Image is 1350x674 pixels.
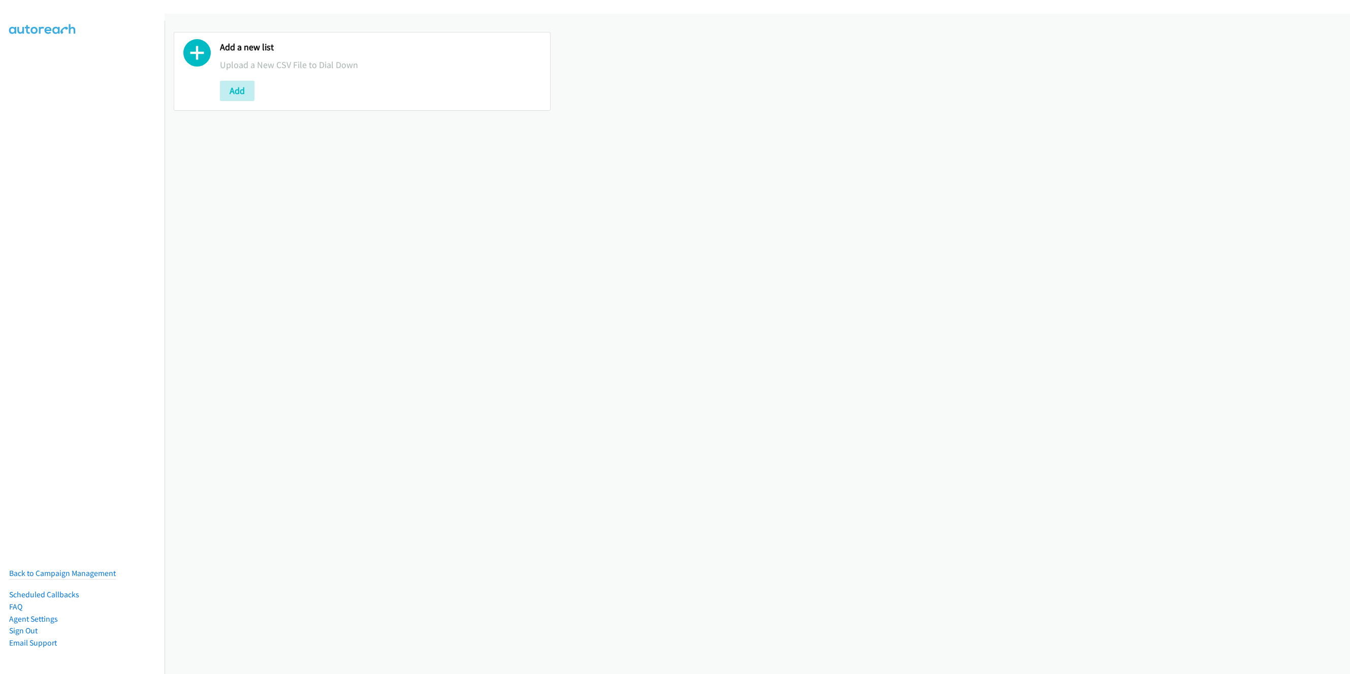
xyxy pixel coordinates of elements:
iframe: Checklist [1264,630,1342,666]
a: Sign Out [9,626,38,635]
a: Email Support [9,638,57,648]
p: Upload a New CSV File to Dial Down [220,58,541,72]
a: Scheduled Callbacks [9,590,79,599]
iframe: Resource Center [1321,297,1350,377]
h2: Add a new list [220,42,541,53]
a: Back to Campaign Management [9,568,116,578]
a: Agent Settings [9,614,58,624]
button: Add [220,81,254,101]
a: FAQ [9,602,22,612]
